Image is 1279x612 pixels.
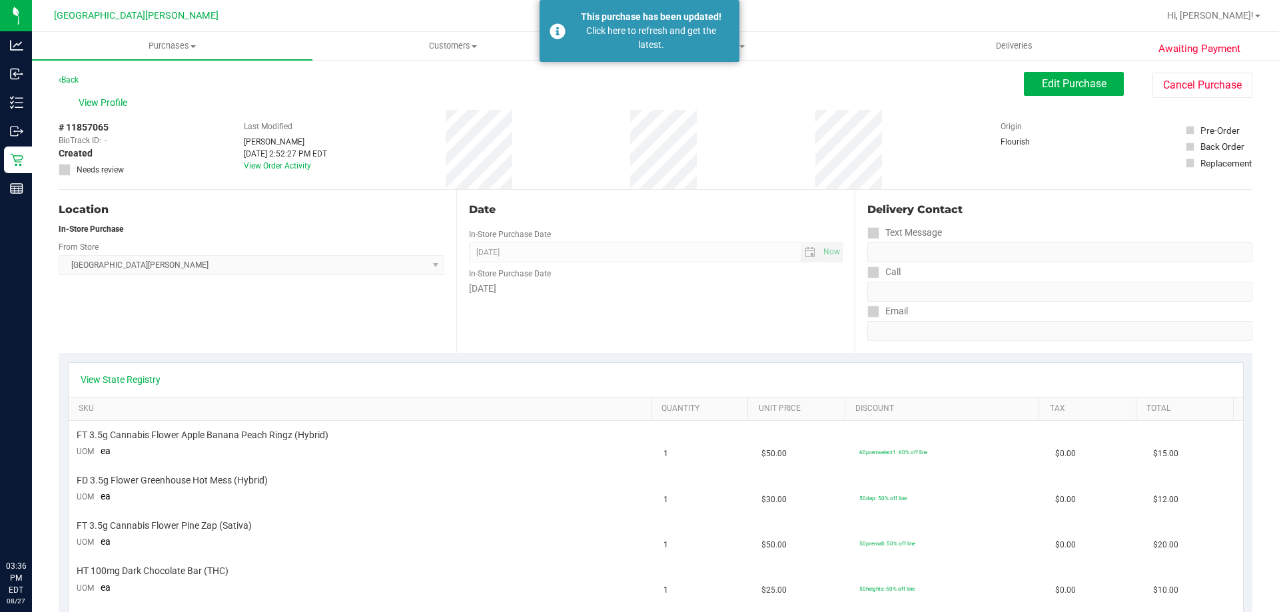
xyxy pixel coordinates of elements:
span: Needs review [77,164,124,176]
a: Deliveries [874,32,1154,60]
span: # 11857065 [59,121,109,135]
a: Quantity [661,404,743,414]
span: Hi, [PERSON_NAME]! [1167,10,1254,21]
div: This purchase has been updated! [573,10,729,24]
input: Format: (999) 999-9999 [867,242,1252,262]
div: Delivery Contact [867,202,1252,218]
span: ea [101,446,111,456]
span: UOM [77,537,94,547]
span: $0.00 [1055,584,1076,597]
div: Date [469,202,842,218]
inline-svg: Outbound [10,125,23,138]
button: Cancel Purchase [1152,73,1252,98]
div: Replacement [1200,156,1252,170]
span: ea [101,536,111,547]
inline-svg: Inbound [10,67,23,81]
div: Flourish [1001,136,1067,148]
inline-svg: Inventory [10,96,23,109]
div: [PERSON_NAME] [244,136,327,148]
label: In-Store Purchase Date [469,268,551,280]
span: Customers [313,40,592,52]
span: Awaiting Payment [1158,41,1240,57]
span: 1 [663,448,668,460]
inline-svg: Analytics [10,39,23,52]
span: Created [59,147,93,160]
span: $12.00 [1153,493,1178,506]
label: Text Message [867,223,942,242]
div: Pre-Order [1200,124,1240,137]
div: Location [59,202,444,218]
span: $0.00 [1055,539,1076,551]
div: Click here to refresh and get the latest. [573,24,729,52]
label: In-Store Purchase Date [469,228,551,240]
span: View Profile [79,96,132,110]
iframe: Resource center [13,505,53,545]
span: $10.00 [1153,584,1178,597]
label: Last Modified [244,121,292,133]
span: $50.00 [761,539,787,551]
span: $25.00 [761,584,787,597]
inline-svg: Reports [10,182,23,195]
a: View State Registry [81,373,161,386]
span: $50.00 [761,448,787,460]
a: Total [1146,404,1228,414]
a: Tax [1050,404,1131,414]
div: [DATE] [469,282,842,296]
span: - [105,135,107,147]
a: SKU [79,404,645,414]
span: UOM [77,583,94,593]
span: [GEOGRAPHIC_DATA][PERSON_NAME] [54,10,218,21]
a: Back [59,75,79,85]
span: ea [101,491,111,501]
span: Deliveries [978,40,1051,52]
span: $0.00 [1055,448,1076,460]
div: [DATE] 2:52:27 PM EDT [244,148,327,160]
label: From Store [59,241,99,253]
span: Purchases [32,40,312,52]
span: Edit Purchase [1042,77,1106,90]
span: FT 3.5g Cannabis Flower Apple Banana Peach Ringz (Hybrid) [77,429,328,442]
input: Format: (999) 999-9999 [867,282,1252,302]
label: Origin [1001,121,1022,133]
span: 1 [663,584,668,597]
label: Email [867,302,908,321]
span: ea [101,582,111,593]
strong: In-Store Purchase [59,224,123,234]
span: FD 3.5g Flower Greenhouse Hot Mess (Hybrid) [77,474,268,487]
a: Discount [855,404,1034,414]
label: Call [867,262,901,282]
span: 50heights: 50% off line [859,585,915,592]
span: $0.00 [1055,493,1076,506]
p: 08/27 [6,596,26,606]
span: UOM [77,447,94,456]
a: Customers [312,32,593,60]
p: 03:36 PM EDT [6,560,26,596]
span: $15.00 [1153,448,1178,460]
span: 60premselect1: 60% off line [859,449,927,456]
span: 1 [663,539,668,551]
span: $20.00 [1153,539,1178,551]
a: Unit Price [759,404,840,414]
span: $30.00 [761,493,787,506]
span: 50premall: 50% off line [859,540,915,547]
span: 1 [663,493,668,506]
inline-svg: Retail [10,153,23,166]
a: Purchases [32,32,312,60]
span: 50dep: 50% off line [859,495,907,501]
span: UOM [77,492,94,501]
span: BioTrack ID: [59,135,101,147]
span: HT 100mg Dark Chocolate Bar (THC) [77,565,228,577]
div: Back Order [1200,140,1244,153]
a: View Order Activity [244,161,311,170]
button: Edit Purchase [1024,72,1124,96]
span: FT 3.5g Cannabis Flower Pine Zap (Sativa) [77,519,252,532]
